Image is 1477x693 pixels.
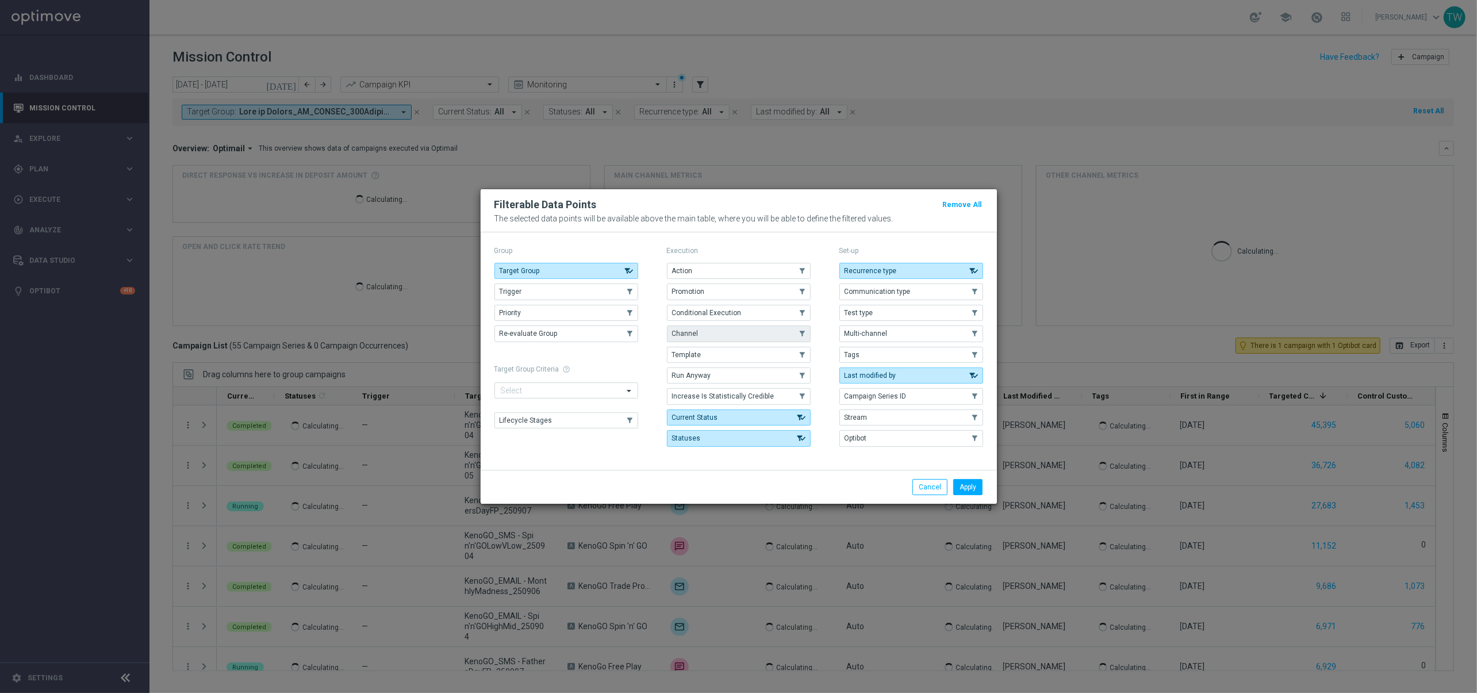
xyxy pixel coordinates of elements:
[845,309,873,317] span: Test type
[500,416,553,424] span: Lifecycle Stages
[845,434,867,442] span: Optibot
[494,284,638,300] button: Trigger
[839,326,983,342] button: Multi-channel
[839,305,983,321] button: Test type
[667,326,811,342] button: Channel
[672,330,699,338] span: Channel
[839,284,983,300] button: Communication type
[672,309,742,317] span: Conditional Execution
[912,479,947,495] button: Cancel
[667,409,811,426] button: Current Status
[839,367,983,384] button: Last modified by
[845,330,888,338] span: Multi-channel
[667,284,811,300] button: Promotion
[839,388,983,404] button: Campaign Series ID
[839,246,983,255] p: Set-up
[667,246,811,255] p: Execution
[667,347,811,363] button: Template
[672,351,701,359] span: Template
[672,372,711,380] span: Run Anyway
[667,367,811,384] button: Run Anyway
[845,351,860,359] span: Tags
[839,263,983,279] button: Recurrence type
[672,267,693,275] span: Action
[672,392,774,400] span: Increase Is Statistically Credible
[667,430,811,446] button: Statuses
[845,288,911,296] span: Communication type
[672,434,701,442] span: Statuses
[667,388,811,404] button: Increase Is Statistically Credible
[500,330,558,338] span: Re-evaluate Group
[667,263,811,279] button: Action
[494,412,638,428] button: Lifecycle Stages
[845,392,907,400] span: Campaign Series ID
[494,246,638,255] p: Group
[839,347,983,363] button: Tags
[845,413,868,422] span: Stream
[494,263,638,279] button: Target Group
[494,305,638,321] button: Priority
[667,305,811,321] button: Conditional Execution
[845,372,896,380] span: Last modified by
[494,365,638,373] h1: Target Group Criteria
[494,326,638,342] button: Re-evaluate Group
[494,198,597,212] h2: Filterable Data Points
[845,267,897,275] span: Recurrence type
[500,309,521,317] span: Priority
[839,430,983,446] button: Optibot
[500,288,522,296] span: Trigger
[672,288,705,296] span: Promotion
[500,267,540,275] span: Target Group
[953,479,983,495] button: Apply
[494,214,983,223] p: The selected data points will be available above the main table, where you will be able to define...
[942,198,983,211] button: Remove All
[672,413,718,422] span: Current Status
[839,409,983,426] button: Stream
[563,365,571,373] span: help_outline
